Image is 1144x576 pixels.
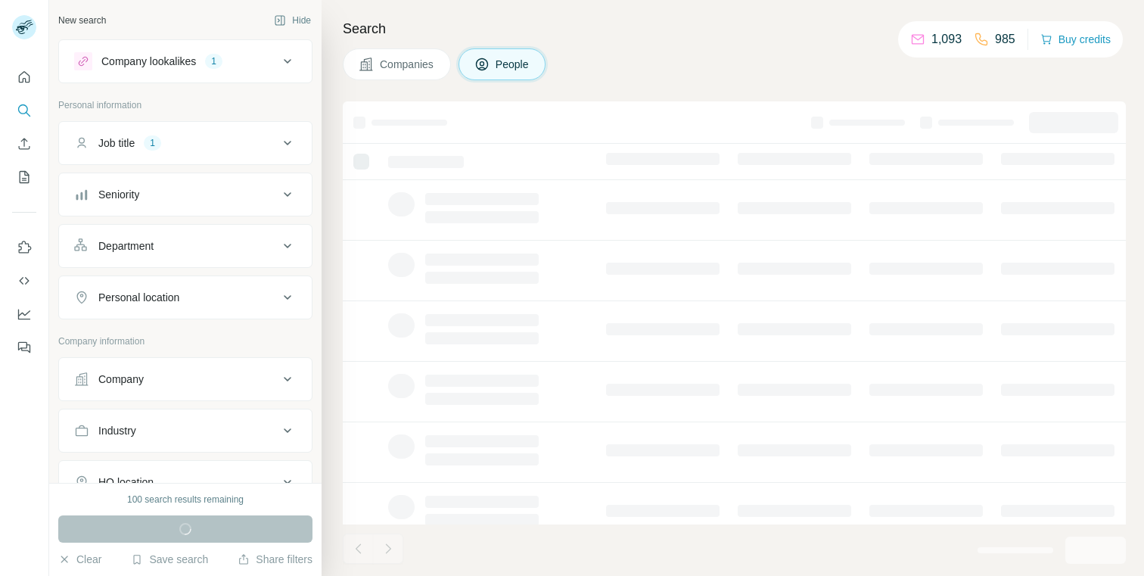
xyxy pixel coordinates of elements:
[59,43,312,79] button: Company lookalikes1
[98,475,154,490] div: HQ location
[343,18,1126,39] h4: Search
[101,54,196,69] div: Company lookalikes
[59,125,312,161] button: Job title1
[12,64,36,91] button: Quick start
[59,464,312,500] button: HQ location
[144,136,161,150] div: 1
[12,267,36,294] button: Use Surfe API
[98,238,154,254] div: Department
[238,552,312,567] button: Share filters
[12,163,36,191] button: My lists
[127,493,244,506] div: 100 search results remaining
[59,228,312,264] button: Department
[59,413,312,449] button: Industry
[131,552,208,567] button: Save search
[496,57,530,72] span: People
[995,30,1015,48] p: 985
[931,30,962,48] p: 1,093
[59,361,312,397] button: Company
[98,187,139,202] div: Seniority
[59,176,312,213] button: Seniority
[12,130,36,157] button: Enrich CSV
[1040,29,1111,50] button: Buy credits
[380,57,435,72] span: Companies
[12,300,36,328] button: Dashboard
[58,14,106,27] div: New search
[58,335,312,348] p: Company information
[58,98,312,112] p: Personal information
[98,372,144,387] div: Company
[98,135,135,151] div: Job title
[12,234,36,261] button: Use Surfe on LinkedIn
[59,279,312,316] button: Personal location
[205,54,222,68] div: 1
[12,334,36,361] button: Feedback
[98,290,179,305] div: Personal location
[98,423,136,438] div: Industry
[58,552,101,567] button: Clear
[263,9,322,32] button: Hide
[12,97,36,124] button: Search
